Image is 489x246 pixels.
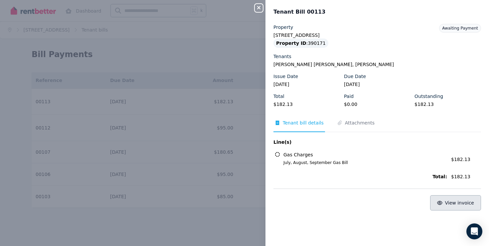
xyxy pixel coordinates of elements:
[430,195,481,210] button: View invoice
[344,101,410,108] legend: $0.00
[273,53,291,60] label: Tenants
[345,120,375,126] span: Attachments
[283,120,324,126] span: Tenant bill details
[273,39,328,48] div: : 390171
[273,81,340,88] legend: [DATE]
[273,61,481,68] legend: [PERSON_NAME] [PERSON_NAME], [PERSON_NAME]
[344,81,410,88] legend: [DATE]
[273,93,284,100] label: Total
[414,93,443,100] label: Outstanding
[344,93,354,100] label: Paid
[273,173,447,180] span: Total:
[273,8,325,16] span: Tenant Bill 00113
[451,173,481,180] span: $182.13
[451,157,470,162] span: $182.13
[273,139,447,145] span: Line(s)
[273,73,298,80] label: Issue Date
[273,101,340,108] legend: $182.13
[466,223,482,239] div: Open Intercom Messenger
[442,26,478,31] span: Awaiting Payment
[445,200,474,205] span: View invoice
[276,40,306,46] span: Property ID
[344,73,366,80] label: Due Date
[275,160,447,165] span: July, August, September Gas Bill
[283,151,313,158] span: Gas Charges
[273,24,293,31] label: Property
[273,32,481,39] legend: [STREET_ADDRESS]
[414,101,481,108] legend: $182.13
[273,120,481,132] nav: Tabs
